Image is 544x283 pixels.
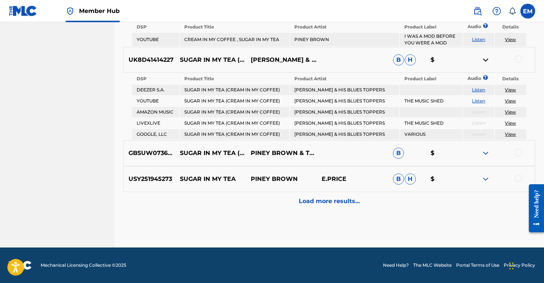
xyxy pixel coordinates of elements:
[472,98,485,104] a: Listen
[180,107,289,117] td: SUGAR IN MY TEA (CREAM IN MY COFFEE)
[290,107,399,117] td: [PERSON_NAME] & HIS BLUES TOPPERS
[481,55,490,64] img: contract
[290,118,399,128] td: [PERSON_NAME] & HIS BLUES TOPPERS
[66,7,75,16] img: Top Rightsholder
[473,7,482,16] img: search
[495,22,526,32] th: Details
[400,96,462,106] td: THE MUSIC SHED
[9,261,32,270] img: logo
[505,120,516,126] a: View
[246,55,317,64] p: [PERSON_NAME] & HIS BLUES TOPPERS
[246,149,317,158] p: PINEY BROWN & THE BLUES TOPPERS
[180,96,289,106] td: SUGAR IN MY TEA (CREAM IN MY COFFEE)
[290,22,399,32] th: Product Artist
[485,23,486,28] span: ?
[124,175,175,183] p: USY251945273
[132,96,179,106] td: YOUTUBE
[463,131,495,138] p: Listen
[481,175,490,183] img: expand
[400,74,462,84] th: Product Label
[124,149,175,158] p: GBSUW0736780
[472,87,485,92] a: Listen
[400,129,462,139] td: VARIOUS
[489,4,504,18] div: Help
[413,262,452,269] a: The MLC Website
[41,262,126,269] span: Mechanical Licensing Collective © 2025
[132,33,179,46] td: YOUTUBE
[426,175,464,183] p: $
[175,175,246,183] p: SUGAR IN MY TEA
[400,22,462,32] th: Product Label
[481,149,490,158] img: expand
[124,55,175,64] p: UK8D41414227
[492,7,501,16] img: help
[505,98,516,104] a: View
[405,173,416,185] span: H
[509,7,516,15] div: Notifications
[317,175,388,183] p: E.PRICE
[290,85,399,95] td: [PERSON_NAME] & HIS BLUES TOPPERS
[400,118,462,128] td: THE MUSIC SHED
[175,149,246,158] p: SUGAR IN MY TEA (CREAM IN MY COFFEE)
[290,74,399,84] th: Product Artist
[132,107,179,117] td: AMAZON MUSIC
[132,129,179,139] td: GOOGLE, LLC
[505,131,516,137] a: View
[504,262,535,269] a: Privacy Policy
[509,255,514,277] div: Drag
[132,74,179,84] th: DSP
[495,74,526,84] th: Details
[426,149,464,158] p: $
[180,85,289,95] td: SUGAR IN MY TEA (CREAM IN MY COFFEE)
[180,33,289,46] td: CREAM IN MY COFFEE , SUGAR IN MY TEA
[505,37,516,42] a: View
[393,148,404,159] span: B
[180,74,289,84] th: Product Title
[180,118,289,128] td: SUGAR IN MY TEA (CREAM IN MY COFFEE)
[426,55,464,64] p: $
[393,54,404,65] span: B
[400,33,462,46] td: I WAS A MOD BEFORE YOU WERE A MOD
[299,197,360,206] p: Load more results...
[463,120,495,127] p: Listen
[463,109,495,115] p: Listen
[290,96,399,106] td: [PERSON_NAME] & HIS BLUES TOPPERS
[180,129,289,139] td: SUGAR IN MY TEA (CREAM IN MY COFFEE)
[463,75,472,82] p: Audio
[505,109,516,115] a: View
[456,262,499,269] a: Portal Terms of Use
[523,179,544,238] iframe: Resource Center
[383,262,409,269] a: Need Help?
[485,75,486,80] span: ?
[470,4,485,18] a: Public Search
[132,85,179,95] td: DEEZER S.A.
[505,87,516,92] a: View
[463,23,472,30] p: Audio
[290,129,399,139] td: [PERSON_NAME] & HIS BLUES TOPPERS
[79,7,120,15] span: Member Hub
[393,173,404,185] span: B
[507,247,544,283] iframe: Chat Widget
[9,6,37,16] img: MLC Logo
[132,118,179,128] td: LIVEXLIVE
[405,54,416,65] span: H
[246,175,317,183] p: PINEY BROWN
[472,37,485,42] a: Listen
[132,22,179,32] th: DSP
[180,22,289,32] th: Product Title
[290,33,399,46] td: PINEY BROWN
[520,4,535,18] div: User Menu
[175,55,246,64] p: SUGAR IN MY TEA (CREAM IN MY COFFEE)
